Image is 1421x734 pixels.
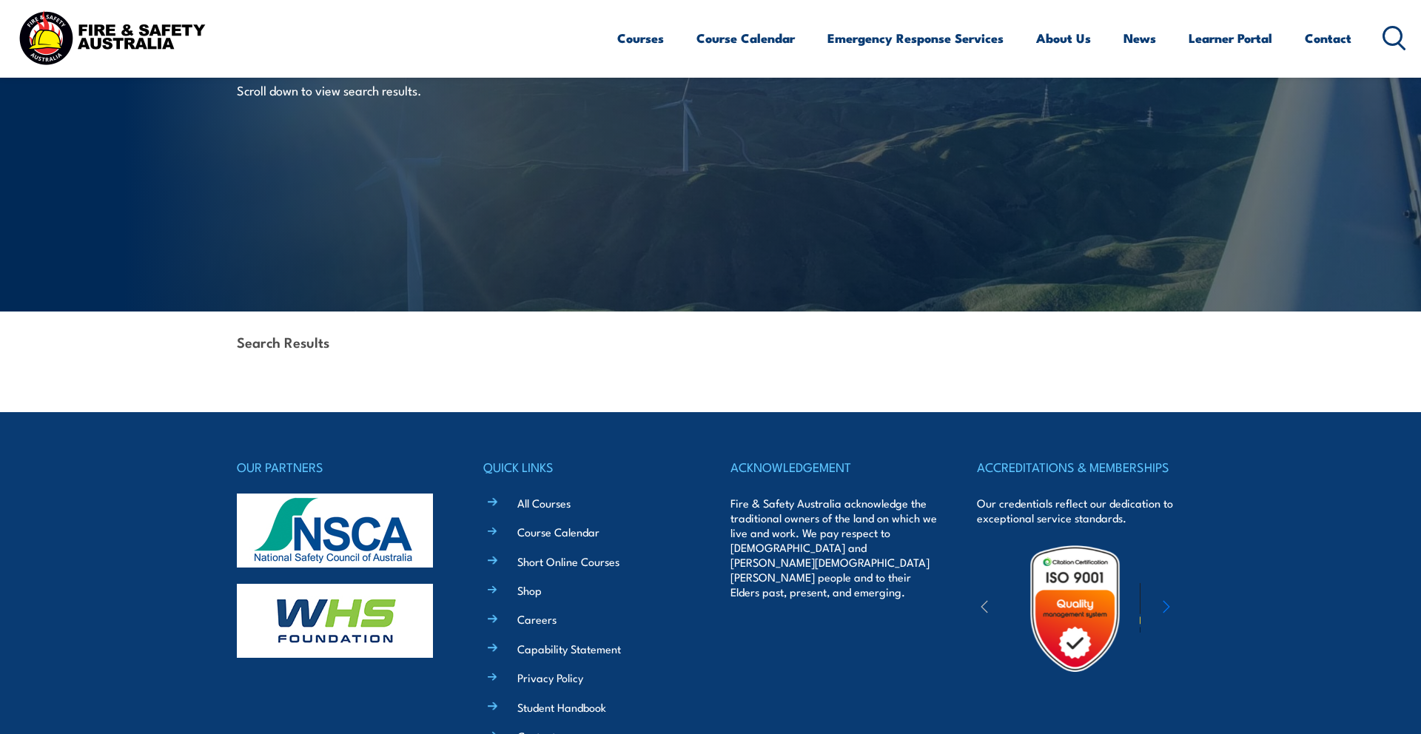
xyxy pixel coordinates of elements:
[696,18,795,58] a: Course Calendar
[517,641,621,656] a: Capability Statement
[977,457,1184,477] h4: ACCREDITATIONS & MEMBERSHIPS
[483,457,691,477] h4: QUICK LINKS
[237,457,444,477] h4: OUR PARTNERS
[1305,18,1351,58] a: Contact
[517,611,557,627] a: Careers
[1010,544,1140,673] img: Untitled design (19)
[517,553,619,569] a: Short Online Courses
[237,494,433,568] img: nsca-logo-footer
[237,584,433,658] img: whs-logo-footer
[1123,18,1156,58] a: News
[1036,18,1091,58] a: About Us
[237,331,329,351] strong: Search Results
[517,524,599,539] a: Course Calendar
[237,81,507,98] p: Scroll down to view search results.
[977,496,1184,525] p: Our credentials reflect our dedication to exceptional service standards.
[517,495,571,511] a: All Courses
[730,496,938,599] p: Fire & Safety Australia acknowledge the traditional owners of the land on which we live and work....
[827,18,1004,58] a: Emergency Response Services
[517,582,542,598] a: Shop
[1140,583,1269,634] img: ewpa-logo
[517,670,583,685] a: Privacy Policy
[617,18,664,58] a: Courses
[517,699,606,715] a: Student Handbook
[1189,18,1272,58] a: Learner Portal
[730,457,938,477] h4: ACKNOWLEDGEMENT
